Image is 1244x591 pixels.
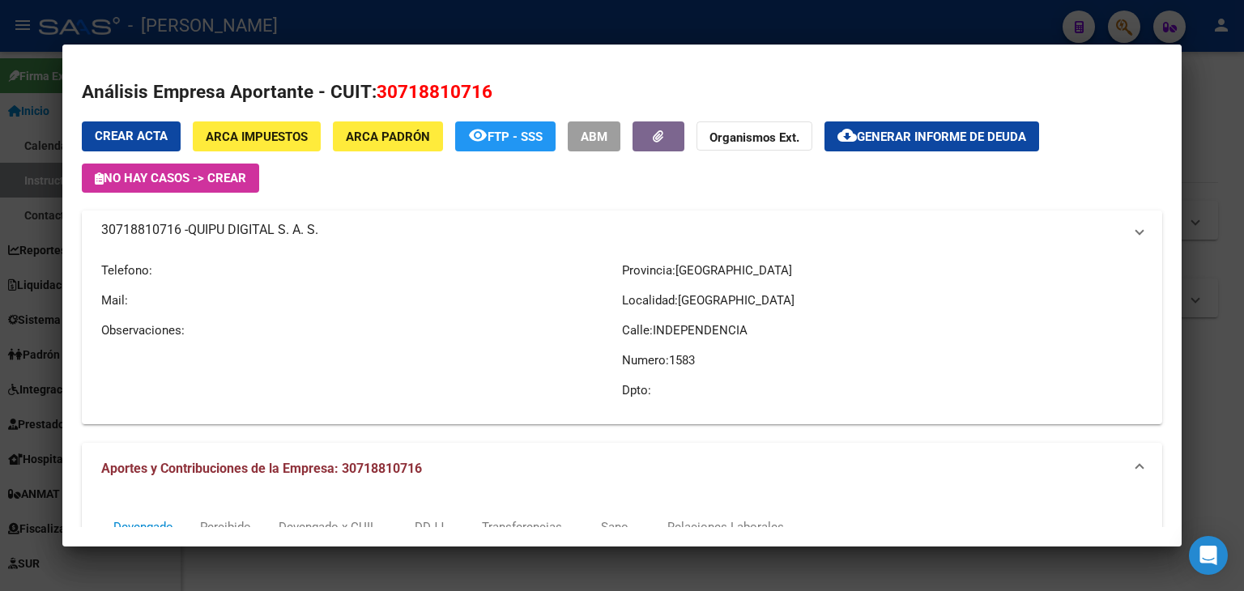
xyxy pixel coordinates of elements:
[188,220,318,240] span: QUIPU DIGITAL S. A. S.
[709,130,799,145] strong: Organismos Ext.
[824,121,1039,151] button: Generar informe de deuda
[675,263,792,278] span: [GEOGRAPHIC_DATA]
[206,130,308,144] span: ARCA Impuestos
[622,291,1143,309] p: Localidad:
[678,293,795,308] span: [GEOGRAPHIC_DATA]
[101,291,622,309] p: Mail:
[622,351,1143,369] p: Numero:
[279,518,377,536] div: Devengado x CUIL
[82,79,1162,106] h2: Análisis Empresa Aportante - CUIT:
[622,381,1143,399] p: Dpto:
[601,518,628,536] div: Sano
[622,261,1143,279] p: Provincia:
[455,121,556,151] button: FTP - SSS
[482,518,562,536] div: Transferencias
[101,220,1123,240] mat-panel-title: 30718810716 -
[837,125,857,145] mat-icon: cloud_download
[415,518,444,536] div: DDJJ
[95,129,168,143] span: Crear Acta
[113,518,173,536] div: Devengado
[101,461,422,476] span: Aportes y Contribuciones de la Empresa: 30718810716
[669,353,695,368] span: 1583
[82,249,1162,424] div: 30718810716 -QUIPU DIGITAL S. A. S.
[82,443,1162,495] mat-expansion-panel-header: Aportes y Contribuciones de la Empresa: 30718810716
[653,323,748,338] span: INDEPENDENCIA
[857,130,1026,144] span: Generar informe de deuda
[193,121,321,151] button: ARCA Impuestos
[346,130,430,144] span: ARCA Padrón
[101,321,622,339] p: Observaciones:
[622,321,1143,339] p: Calle:
[200,518,251,536] div: Percibido
[333,121,443,151] button: ARCA Padrón
[82,121,181,151] button: Crear Acta
[568,121,620,151] button: ABM
[667,518,784,536] div: Relaciones Laborales
[697,121,812,151] button: Organismos Ext.
[488,130,543,144] span: FTP - SSS
[468,125,488,145] mat-icon: remove_red_eye
[95,171,246,185] span: No hay casos -> Crear
[581,130,607,144] span: ABM
[377,81,492,102] span: 30718810716
[82,164,259,193] button: No hay casos -> Crear
[101,261,622,279] p: Telefono:
[1189,536,1228,575] div: Open Intercom Messenger
[82,210,1162,249] mat-expansion-panel-header: 30718810716 -QUIPU DIGITAL S. A. S.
